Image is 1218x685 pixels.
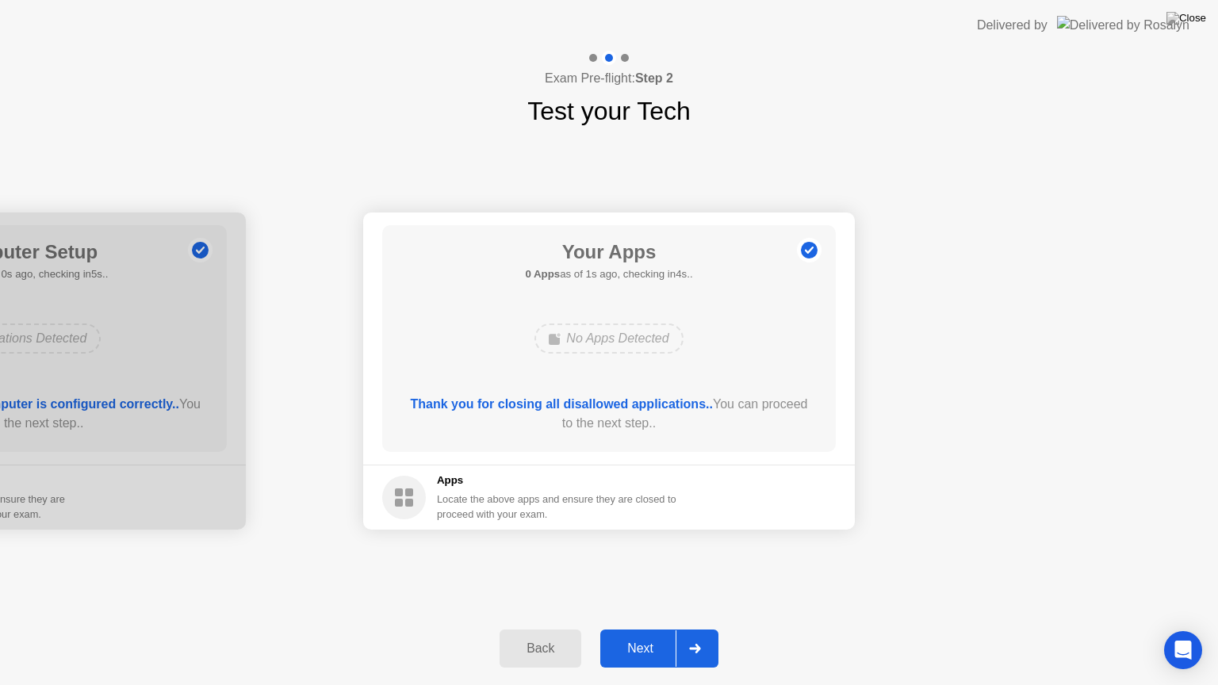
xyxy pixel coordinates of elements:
div: Delivered by [977,16,1048,35]
img: Close [1166,12,1206,25]
b: 0 Apps [525,268,560,280]
button: Next [600,630,718,668]
h1: Your Apps [525,238,692,266]
h5: Apps [437,473,677,488]
h4: Exam Pre-flight: [545,69,673,88]
b: Step 2 [635,71,673,85]
button: Back [500,630,581,668]
div: Locate the above apps and ensure they are closed to proceed with your exam. [437,492,677,522]
div: Open Intercom Messenger [1164,631,1202,669]
img: Delivered by Rosalyn [1057,16,1189,34]
div: Back [504,641,576,656]
b: Thank you for closing all disallowed applications.. [411,397,713,411]
div: Next [605,641,676,656]
div: You can proceed to the next step.. [405,395,814,433]
h5: as of 1s ago, checking in4s.. [525,266,692,282]
h1: Test your Tech [527,92,691,130]
div: No Apps Detected [534,323,683,354]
